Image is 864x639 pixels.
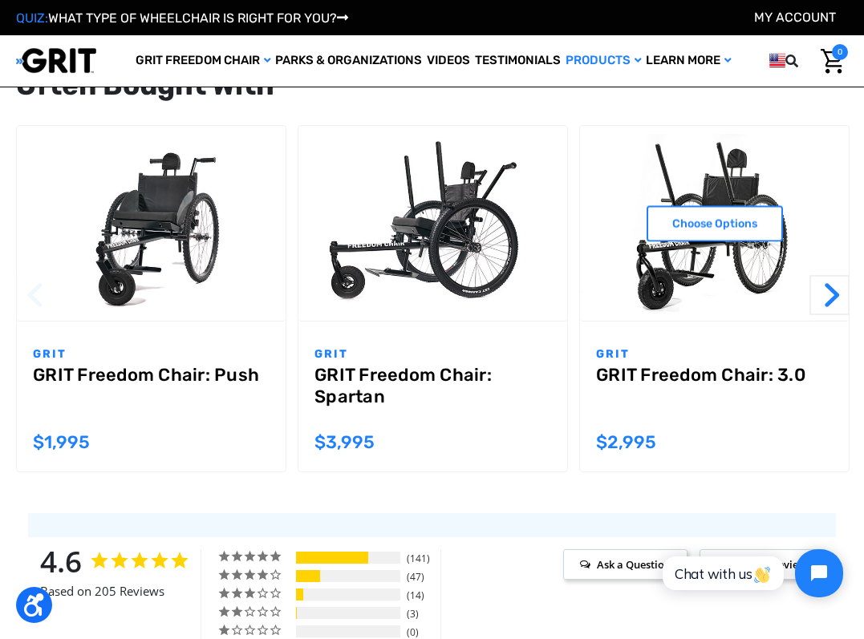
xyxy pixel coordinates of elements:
span: QUIZ: [16,10,48,26]
button: Go to slide 2 of 2 [809,275,850,315]
p: GRIT [33,346,270,362]
a: Testimonials [473,35,563,87]
div: 47 [403,570,436,584]
a: GRIT Freedom Chair [133,35,273,87]
a: Account [754,10,836,25]
a: Learn More [643,35,733,87]
div: 7% [296,588,303,601]
img: GRIT All-Terrain Wheelchair and Mobility Equipment [16,47,96,74]
a: Choose Options [647,205,783,241]
span: Based on 205 Reviews [40,582,164,601]
div: 1% [296,607,297,619]
a: Cart with 0 items [817,44,848,78]
div: 14 [403,588,436,602]
img: GRIT Freedom Chair: Push [17,134,286,313]
div: 4-Star Ratings [296,570,400,582]
div: 2 ★ [217,605,294,618]
a: Parks & Organizations [273,35,424,87]
span: $1,995 [33,431,90,453]
img: us.png [769,51,785,71]
span: $3,995 [314,431,375,453]
div: 5-Star Ratings [296,552,400,564]
iframe: Tidio Chat [645,536,857,611]
a: GRIT Freedom Chair: Spartan,$3,995.00 [314,365,551,423]
div: 69% [296,552,368,564]
p: GRIT [314,346,551,362]
button: Go to slide 2 of 2 [16,275,56,315]
div: 3 ★ [217,586,294,600]
span: $2,995 [596,431,656,453]
div: 2-Star Ratings [296,607,400,619]
a: Products [563,35,643,87]
div: 141 [403,552,436,565]
a: GRIT Freedom Chair: 3.0,$2,995.00 [580,126,849,321]
a: GRIT Freedom Chair: Push,$1,995.00 [33,365,270,423]
div: 4 ★ [217,568,294,581]
div: 3-Star Ratings [296,588,400,601]
img: GRIT Freedom Chair: 3.0 [580,134,849,313]
span: 0 [832,44,848,60]
img: GRIT Freedom Chair: Spartan [298,134,567,313]
span: Ask a Question [563,549,688,580]
a: QUIZ:WHAT TYPE OF WHEELCHAIR IS RIGHT FOR YOU? [16,10,348,26]
div: 23% [296,570,320,582]
a: GRIT Freedom Chair: Push,$1,995.00 [17,126,286,321]
a: Videos [424,35,473,87]
div: 5 ★ [217,549,294,563]
a: GRIT Freedom Chair: 3.0,$2,995.00 [596,365,833,423]
strong: 4.6 [40,540,82,581]
div: 3 [403,607,436,621]
input: Search [809,44,817,78]
a: GRIT Freedom Chair: Spartan,$3,995.00 [298,126,567,321]
p: GRIT [596,346,833,362]
img: Cart [821,49,844,74]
